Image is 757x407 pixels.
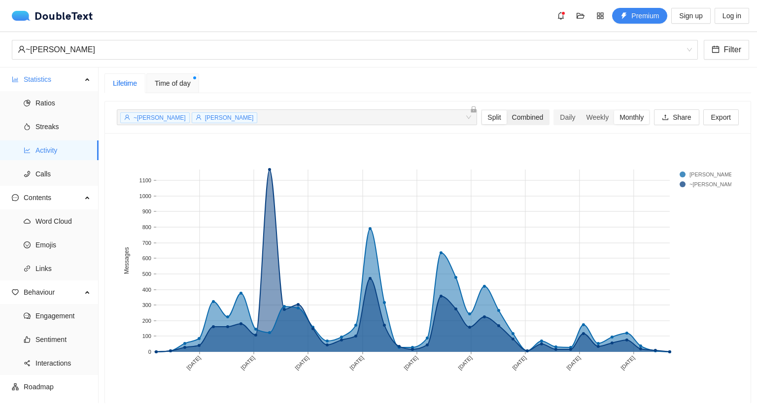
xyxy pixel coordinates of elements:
[294,355,310,371] text: [DATE]
[24,312,31,319] span: comment
[704,40,749,60] button: calendarFilter
[12,76,19,83] span: bar-chart
[12,11,93,21] a: logoDoubleText
[712,45,720,55] span: calendar
[24,241,31,248] span: smile
[148,349,151,355] text: 0
[142,208,151,214] text: 900
[403,355,419,371] text: [DATE]
[142,255,151,261] text: 600
[723,43,741,56] span: Filter
[35,306,91,326] span: Engagement
[573,12,588,20] span: folder-open
[12,11,34,21] img: logo
[348,355,365,371] text: [DATE]
[24,282,82,302] span: Behaviour
[511,355,527,371] text: [DATE]
[134,114,186,121] span: ~[PERSON_NAME]
[620,12,627,20] span: thunderbolt
[12,289,19,296] span: heart
[673,112,691,123] span: Share
[139,193,151,199] text: 1000
[671,8,710,24] button: Sign up
[35,235,91,255] span: Emojis
[482,110,506,124] div: Split
[142,333,151,339] text: 100
[35,259,91,278] span: Links
[24,170,31,177] span: phone
[185,355,202,371] text: [DATE]
[715,8,749,24] button: Log in
[24,265,31,272] span: link
[18,40,683,59] div: ~[PERSON_NAME]
[711,112,731,123] span: Export
[196,114,202,120] span: user
[24,377,91,397] span: Roadmap
[723,10,741,21] span: Log in
[593,12,608,20] span: appstore
[24,336,31,343] span: like
[565,355,582,371] text: [DATE]
[24,360,31,367] span: share-alt
[619,355,636,371] text: [DATE]
[581,110,614,124] div: Weekly
[24,218,31,225] span: cloud
[612,8,667,24] button: thunderboltPremium
[592,8,608,24] button: appstore
[679,10,702,21] span: Sign up
[142,240,151,246] text: 700
[18,40,692,59] span: ~Deepak Bhatter
[35,211,91,231] span: Word Cloud
[18,45,26,53] span: user
[573,8,588,24] button: folder-open
[123,247,130,274] text: Messages
[24,147,31,154] span: line-chart
[24,188,82,207] span: Contents
[205,114,254,121] span: [PERSON_NAME]
[113,78,137,89] div: Lifetime
[470,106,477,113] span: lock
[240,355,256,371] text: [DATE]
[24,123,31,130] span: fire
[24,100,31,106] span: pie-chart
[142,224,151,230] text: 800
[662,114,669,122] span: upload
[35,164,91,184] span: Calls
[12,383,19,390] span: apartment
[35,117,91,136] span: Streaks
[12,11,93,21] div: DoubleText
[703,109,739,125] button: Export
[139,177,151,183] text: 1100
[35,353,91,373] span: Interactions
[553,8,569,24] button: bell
[614,110,649,124] div: Monthly
[507,110,549,124] div: Combined
[554,110,581,124] div: Daily
[35,330,91,349] span: Sentiment
[12,194,19,201] span: message
[457,355,473,371] text: [DATE]
[553,12,568,20] span: bell
[142,318,151,324] text: 200
[24,69,82,89] span: Statistics
[142,302,151,308] text: 300
[631,10,659,21] span: Premium
[142,287,151,293] text: 400
[155,78,191,89] span: Time of day
[35,93,91,113] span: Ratios
[35,140,91,160] span: Activity
[124,114,130,120] span: user
[142,271,151,277] text: 500
[654,109,699,125] button: uploadShare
